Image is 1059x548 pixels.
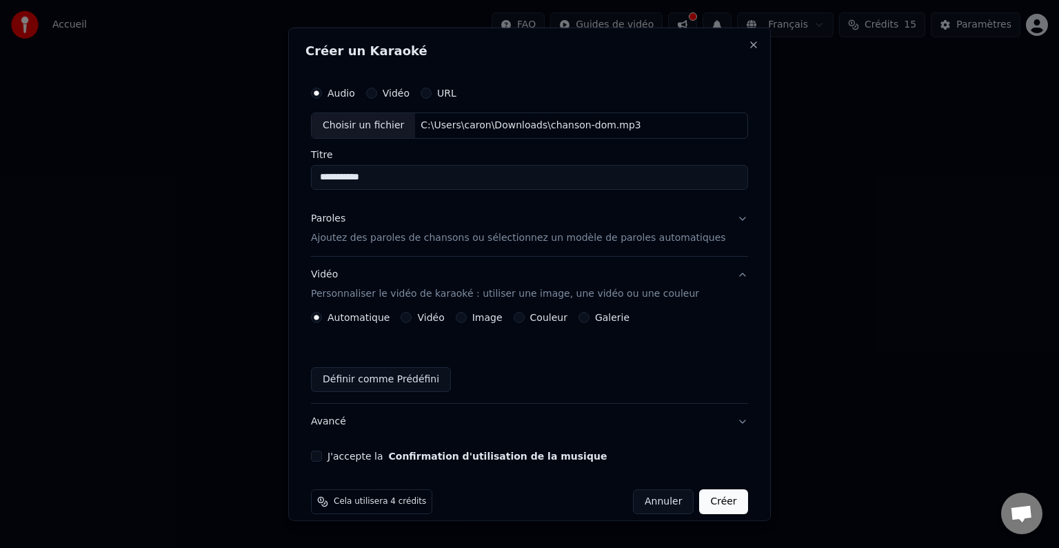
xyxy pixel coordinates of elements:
label: Image [472,313,503,322]
div: C:\Users\caron\Downloads\chanson-dom.mp3 [416,119,647,133]
label: Vidéo [383,88,410,98]
div: Paroles [311,212,345,226]
button: VidéoPersonnaliser le vidéo de karaoké : utiliser une image, une vidéo ou une couleur [311,257,748,312]
p: Personnaliser le vidéo de karaoké : utiliser une image, une vidéo ou une couleur [311,287,699,301]
button: Définir comme Prédéfini [311,367,451,392]
button: Créer [700,489,748,514]
h2: Créer un Karaoké [305,45,754,57]
label: Titre [311,150,748,159]
button: ParolesAjoutez des paroles de chansons ou sélectionnez un modèle de paroles automatiques [311,201,748,256]
label: Galerie [595,313,629,322]
label: Couleur [530,313,567,322]
div: Choisir un fichier [312,113,415,138]
label: Vidéo [418,313,445,322]
label: Audio [327,88,355,98]
label: J'accepte la [327,451,607,461]
span: Cela utilisera 4 crédits [334,496,426,507]
div: Vidéo [311,268,699,301]
button: Avancé [311,404,748,440]
button: Annuler [633,489,694,514]
p: Ajoutez des paroles de chansons ou sélectionnez un modèle de paroles automatiques [311,231,726,245]
label: URL [437,88,456,98]
label: Automatique [327,313,390,322]
div: VidéoPersonnaliser le vidéo de karaoké : utiliser une image, une vidéo ou une couleur [311,312,748,403]
button: J'accepte la [389,451,607,461]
